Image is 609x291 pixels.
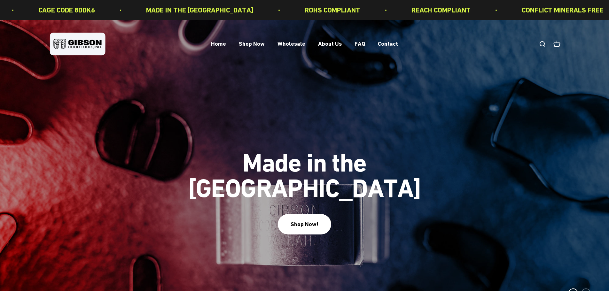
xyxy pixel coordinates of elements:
[291,220,318,229] div: Shop Now!
[83,4,191,16] p: MADE IN THE [GEOGRAPHIC_DATA]
[242,4,297,16] p: ROHS COMPLIANT
[459,4,540,16] p: CONFLICT MINERALS FREE
[239,41,265,47] a: Shop Now
[348,4,408,16] p: REACH COMPLIANT
[378,41,398,47] a: Contact
[180,173,429,203] split-lines: Made in the [GEOGRAPHIC_DATA]
[318,41,342,47] a: About Us
[277,41,305,47] a: Wholesale
[278,214,331,234] button: Shop Now!
[211,41,226,47] a: Home
[355,41,365,47] a: FAQ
